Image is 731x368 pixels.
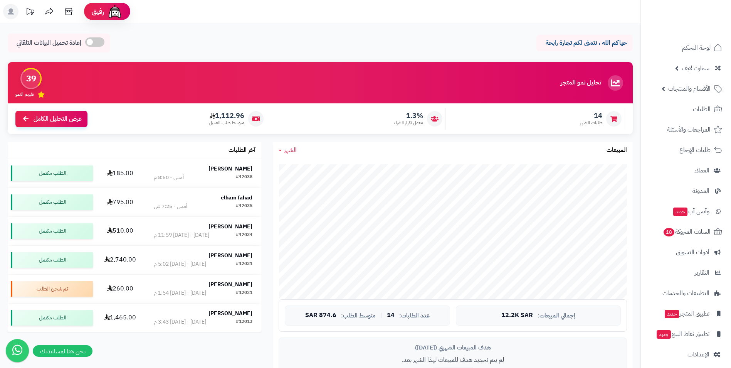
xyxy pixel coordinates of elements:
a: العملاء [645,161,726,180]
div: تم شحن الطلب [11,281,93,297]
span: التقارير [695,267,709,278]
div: #12021 [236,289,252,297]
a: السلات المتروكة18 [645,223,726,241]
div: [DATE] - [DATE] 11:59 م [154,231,209,239]
span: الأقسام والمنتجات [668,83,711,94]
div: الطلب مكتمل [11,223,93,239]
a: طلبات الإرجاع [645,141,726,159]
div: #12031 [236,260,252,268]
td: 2,740.00 [96,246,145,274]
span: 874.6 SAR [305,312,336,319]
a: وآتس آبجديد [645,202,726,221]
h3: المبيعات [607,147,627,154]
span: 18 [664,228,674,236]
span: متوسط الطلب: [341,312,376,319]
a: الشهر [279,146,297,155]
strong: [PERSON_NAME] [208,252,252,260]
strong: [PERSON_NAME] [208,280,252,289]
td: 510.00 [96,217,145,245]
div: الطلب مكتمل [11,194,93,210]
span: تطبيق نقاط البيع [656,329,709,339]
strong: [PERSON_NAME] [208,223,252,231]
span: تطبيق المتجر [664,308,709,319]
span: معدل تكرار الشراء [394,120,423,126]
span: طلبات الشهر [580,120,602,126]
p: لم يتم تحديد هدف للمبيعات لهذا الشهر بعد. [285,356,621,365]
span: رفيق [92,7,104,16]
span: الإعدادات [687,349,709,360]
a: الإعدادات [645,345,726,364]
div: الطلب مكتمل [11,252,93,268]
span: 14 [387,312,395,319]
a: عرض التحليل الكامل [15,111,87,127]
span: وآتس آب [672,206,709,217]
span: السلات المتروكة [663,226,711,237]
h3: آخر الطلبات [229,147,255,154]
a: المدونة [645,182,726,200]
a: لوحة التحكم [645,39,726,57]
div: [DATE] - [DATE] 1:54 م [154,289,206,297]
span: 12.2K SAR [501,312,533,319]
td: 260.00 [96,275,145,303]
span: التطبيقات والخدمات [662,288,709,299]
strong: [PERSON_NAME] [208,165,252,173]
div: #12034 [236,231,252,239]
span: العملاء [694,165,709,176]
div: [DATE] - [DATE] 5:02 م [154,260,206,268]
span: طلبات الإرجاع [679,145,711,155]
span: الطلبات [693,104,711,115]
a: أدوات التسويق [645,243,726,262]
h3: تحليل نمو المتجر [561,79,601,86]
span: المراجعات والأسئلة [667,124,711,135]
div: #12035 [236,203,252,210]
span: لوحة التحكم [682,42,711,53]
td: 1,465.00 [96,304,145,332]
a: تطبيق المتجرجديد [645,304,726,323]
span: جديد [665,310,679,318]
span: جديد [657,330,671,339]
div: الطلب مكتمل [11,165,93,181]
div: أمس - 8:50 م [154,174,184,181]
a: تطبيق نقاط البيعجديد [645,325,726,343]
span: سمارت لايف [682,63,709,74]
span: أدوات التسويق [676,247,709,258]
a: المراجعات والأسئلة [645,120,726,139]
div: #12038 [236,174,252,181]
span: 1,112.96 [209,111,244,120]
div: #12013 [236,318,252,326]
span: إعادة تحميل البيانات التلقائي [17,39,81,47]
a: الطلبات [645,100,726,118]
div: الطلب مكتمل [11,310,93,326]
a: التقارير [645,263,726,282]
td: 795.00 [96,188,145,216]
span: | [380,312,382,318]
span: الشهر [284,145,297,155]
div: [DATE] - [DATE] 3:43 م [154,318,206,326]
span: إجمالي المبيعات: [538,312,575,319]
span: عدد الطلبات: [399,312,430,319]
span: جديد [673,208,687,216]
span: المدونة [692,186,709,196]
span: 1.3% [394,111,423,120]
span: تقييم النمو [15,91,34,98]
td: 185.00 [96,159,145,187]
span: عرض التحليل الكامل [34,115,82,123]
img: ai-face.png [107,4,123,19]
p: حياكم الله ، نتمنى لكم تجارة رابحة [542,39,627,47]
div: أمس - 7:25 ص [154,203,187,210]
span: متوسط طلب العميل [209,120,244,126]
strong: elham fahad [221,194,252,202]
a: تحديثات المنصة [20,4,40,21]
span: 14 [580,111,602,120]
a: التطبيقات والخدمات [645,284,726,302]
div: هدف المبيعات الشهري ([DATE]) [285,344,621,352]
strong: [PERSON_NAME] [208,309,252,317]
